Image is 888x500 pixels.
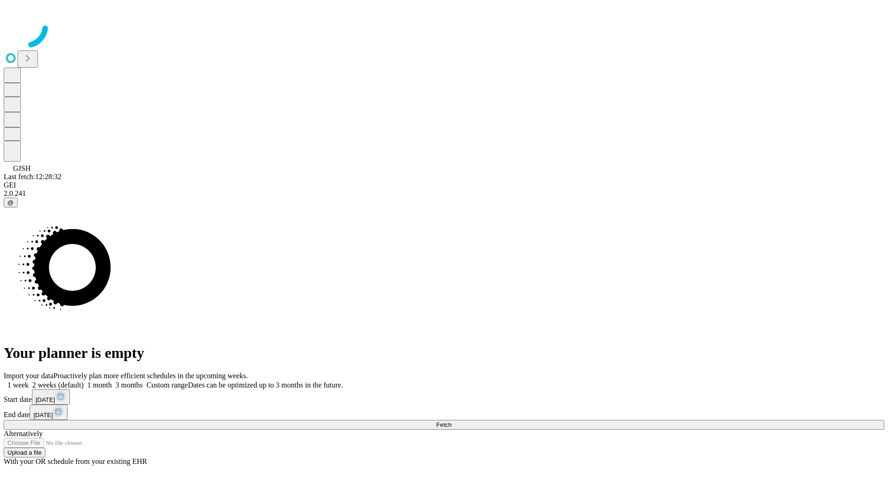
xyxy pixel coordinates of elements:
[33,412,53,419] span: [DATE]
[13,164,31,172] span: GJSH
[32,389,70,405] button: [DATE]
[4,389,884,405] div: Start date
[30,405,68,420] button: [DATE]
[188,381,343,389] span: Dates can be optimized up to 3 months in the future.
[7,199,14,206] span: @
[4,181,884,189] div: GEI
[116,381,143,389] span: 3 months
[4,344,884,362] h1: Your planner is empty
[32,381,84,389] span: 2 weeks (default)
[4,420,884,430] button: Fetch
[54,372,248,380] span: Proactively plan more efficient schedules in the upcoming weeks.
[436,421,451,428] span: Fetch
[4,448,45,457] button: Upload a file
[4,430,43,437] span: Alternatively
[4,173,62,181] span: Last fetch: 12:28:32
[147,381,188,389] span: Custom range
[36,396,55,403] span: [DATE]
[4,457,147,465] span: With your OR schedule from your existing EHR
[4,198,18,207] button: @
[4,405,884,420] div: End date
[4,372,54,380] span: Import your data
[4,189,884,198] div: 2.0.241
[87,381,112,389] span: 1 month
[7,381,29,389] span: 1 week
